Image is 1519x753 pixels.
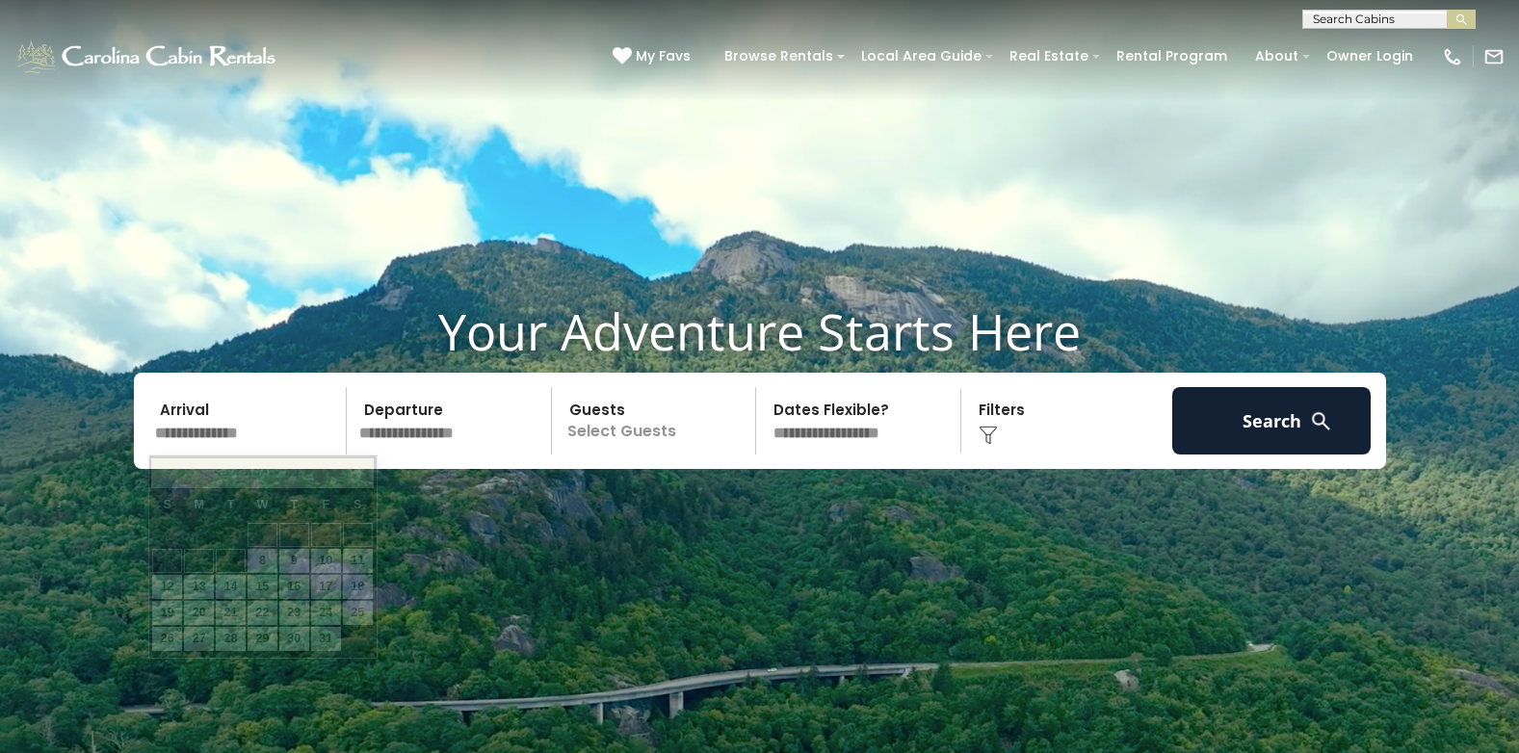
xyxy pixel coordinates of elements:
p: Select Guests [558,387,756,454]
img: phone-regular-white.png [1442,46,1463,67]
a: Browse Rentals [715,41,843,71]
a: 29 [248,627,277,651]
span: My Favs [636,46,691,66]
a: 10 [311,549,341,573]
a: Local Area Guide [851,41,991,71]
a: 8 [248,549,277,573]
img: mail-regular-white.png [1483,46,1505,67]
img: filter--v1.png [979,426,998,445]
a: 28 [216,627,246,651]
span: October [220,465,272,480]
span: Tuesday [227,498,235,511]
a: Real Estate [1000,41,1098,71]
a: 27 [184,627,214,651]
a: 23 [279,601,309,625]
img: search-regular-white.png [1309,409,1333,433]
a: 30 [279,627,309,651]
a: 12 [152,575,182,599]
a: 20 [184,601,214,625]
a: 18 [343,575,373,599]
span: Saturday [354,498,361,511]
a: 17 [311,575,341,599]
span: Wednesday [257,498,269,511]
a: 9 [279,549,309,573]
a: Owner Login [1317,41,1423,71]
span: Friday [322,498,329,511]
a: Rental Program [1107,41,1237,71]
a: 19 [152,601,182,625]
h1: Your Adventure Starts Here [14,301,1505,361]
button: Search [1172,387,1372,454]
a: 21 [216,601,246,625]
span: 2025 [275,465,305,480]
a: 15 [248,575,277,599]
span: Sunday [164,498,171,511]
span: Monday [194,498,204,511]
a: 26 [152,627,182,651]
a: 13 [184,575,214,599]
a: Next [348,461,372,485]
a: 31 [311,627,341,651]
a: 24 [311,601,341,625]
a: About [1245,41,1308,71]
img: White-1-1-2.png [14,38,281,76]
span: Thursday [291,498,299,511]
a: 14 [216,575,246,599]
a: 16 [279,575,309,599]
a: 22 [248,601,277,625]
a: 11 [343,549,373,573]
a: My Favs [613,46,695,67]
a: 25 [343,601,373,625]
span: Next [352,466,367,481]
